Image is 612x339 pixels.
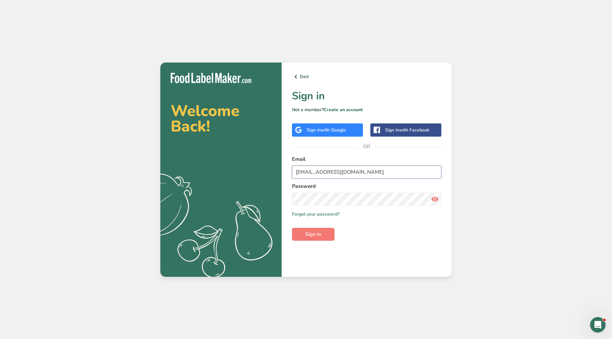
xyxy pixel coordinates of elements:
span: with Google [321,127,346,133]
h1: Sign in [292,88,441,104]
a: Forgot your password? [292,211,339,218]
iframe: Intercom live chat [590,317,606,333]
div: Sign in [385,127,429,133]
a: Create an account [324,107,363,113]
div: Sign in [307,127,346,133]
input: Enter Your Email [292,166,441,179]
label: Email [292,155,441,163]
span: OR [357,137,376,156]
span: with Facebook [399,127,429,133]
p: Not a member? [292,106,441,113]
span: Sign in [305,230,321,238]
a: Back [292,73,441,81]
label: Password [292,182,441,190]
h2: Welcome Back! [171,103,271,134]
img: Food Label Maker [171,73,251,83]
button: Sign in [292,228,335,241]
